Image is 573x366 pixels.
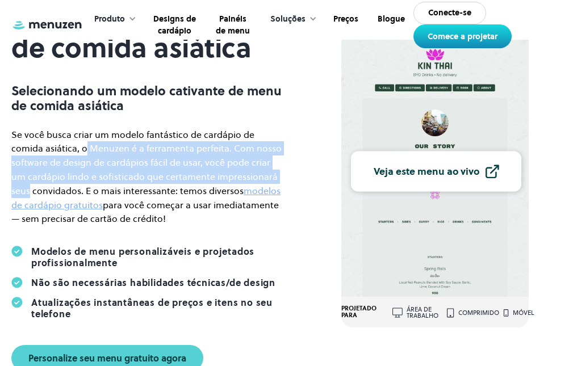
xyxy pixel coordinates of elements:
[413,24,512,48] a: Comece a projetar
[367,2,413,49] a: Blogue
[428,31,497,42] font: Comece a projetar
[333,13,358,24] font: Preços
[11,128,282,197] font: Se você busca criar um modelo fantástico de cardápio de comida asiática, o Menuzen é a ferramenta...
[270,13,306,24] font: Soluções
[458,309,499,317] font: comprimido
[378,13,405,24] font: Blogue
[11,184,281,211] a: modelos de cardápio gratuitos
[31,296,273,320] font: Atualizações instantâneas de preços e itens no seu telefone
[407,305,438,320] font: área de trabalho
[259,2,323,37] div: Soluções
[142,2,204,49] a: Designs de cardápio
[28,352,186,364] font: Personalize seu menu gratuito agora
[11,82,282,114] font: Selecionando um modelo cativante de menu de comida asiática
[413,2,486,24] a: Conecte-se
[341,30,528,297] img: Modelo de cardápio de comida asiática
[94,13,125,24] font: Produto
[323,2,367,49] a: Preços
[204,2,259,49] a: Painéis de menu
[428,7,471,18] font: Conecte-se
[513,309,534,317] font: móvel
[216,13,250,37] font: Painéis de menu
[11,199,279,225] font: para você começar a usar imediatamente — sem precisar de cartão de crédito!
[83,2,142,37] div: Produto
[351,152,521,192] a: Veja este menu ao vivo
[31,276,275,289] font: Não são necessárias habilidades técnicas/de design
[31,245,254,269] font: Modelos de menu personalizáveis ​​e projetados profissionalmente
[153,13,196,37] font: Designs de cardápio
[374,164,479,178] font: Veja este menu ao vivo
[341,304,377,319] font: PROJETADO PARA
